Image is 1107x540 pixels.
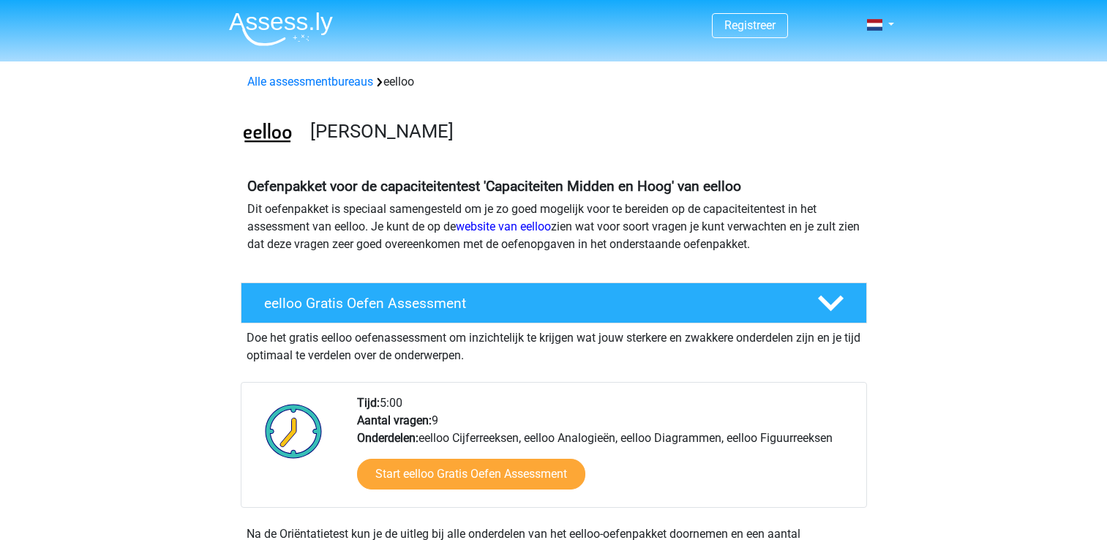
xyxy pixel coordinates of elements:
p: Dit oefenpakket is speciaal samengesteld om je zo goed mogelijk voor te bereiden op de capaciteit... [247,200,860,253]
h3: [PERSON_NAME] [310,120,855,143]
b: Oefenpakket voor de capaciteitentest 'Capaciteiten Midden en Hoog' van eelloo [247,178,741,195]
img: eelloo.png [241,108,293,160]
a: Registreer [724,18,776,32]
img: Klok [257,394,331,468]
a: Start eelloo Gratis Oefen Assessment [357,459,585,490]
div: eelloo [241,73,866,91]
a: website van eelloo [456,220,551,233]
div: 5:00 9 eelloo Cijferreeksen, eelloo Analogieën, eelloo Diagrammen, eelloo Figuurreeksen [346,394,866,507]
h4: eelloo Gratis Oefen Assessment [264,295,794,312]
div: Doe het gratis eelloo oefenassessment om inzichtelijk te krijgen wat jouw sterkere en zwakkere on... [241,323,867,364]
a: Alle assessmentbureaus [247,75,373,89]
b: Aantal vragen: [357,413,432,427]
img: Assessly [229,12,333,46]
a: eelloo Gratis Oefen Assessment [235,282,873,323]
b: Tijd: [357,396,380,410]
b: Onderdelen: [357,431,419,445]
